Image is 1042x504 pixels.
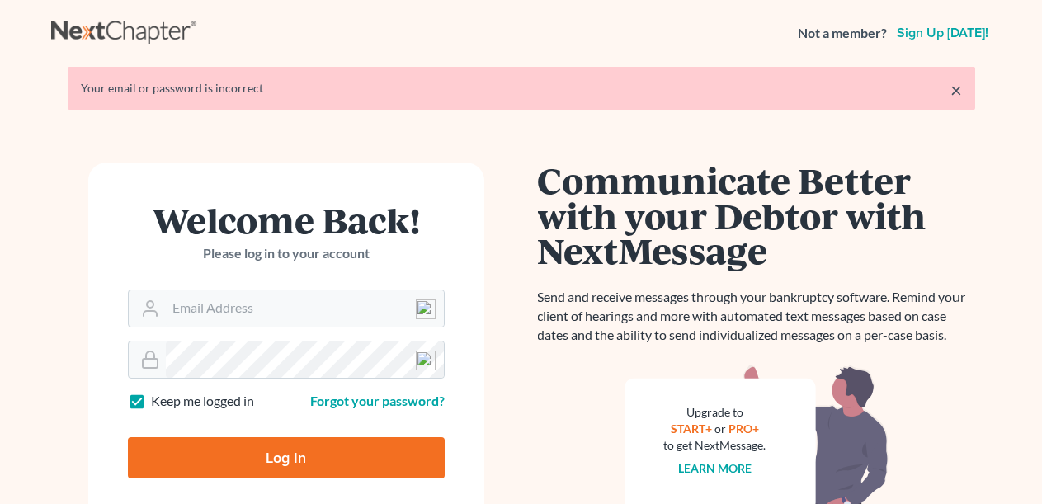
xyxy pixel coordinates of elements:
label: Keep me logged in [151,392,254,411]
div: to get NextMessage. [664,437,766,454]
a: PRO+ [728,422,759,436]
div: Upgrade to [664,404,766,421]
strong: Not a member? [798,24,887,43]
img: npw-badge-icon-locked.svg [416,299,436,319]
h1: Communicate Better with your Debtor with NextMessage [538,163,975,268]
a: Sign up [DATE]! [893,26,992,40]
a: Learn more [678,461,752,475]
p: Please log in to your account [128,244,445,263]
img: npw-badge-icon-locked.svg [416,351,436,370]
input: Log In [128,437,445,478]
a: × [950,80,962,100]
p: Send and receive messages through your bankruptcy software. Remind your client of hearings and mo... [538,288,975,345]
input: Email Address [166,290,444,327]
div: Your email or password is incorrect [81,80,962,97]
h1: Welcome Back! [128,202,445,238]
a: Forgot your password? [310,393,445,408]
a: START+ [671,422,712,436]
span: or [714,422,726,436]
